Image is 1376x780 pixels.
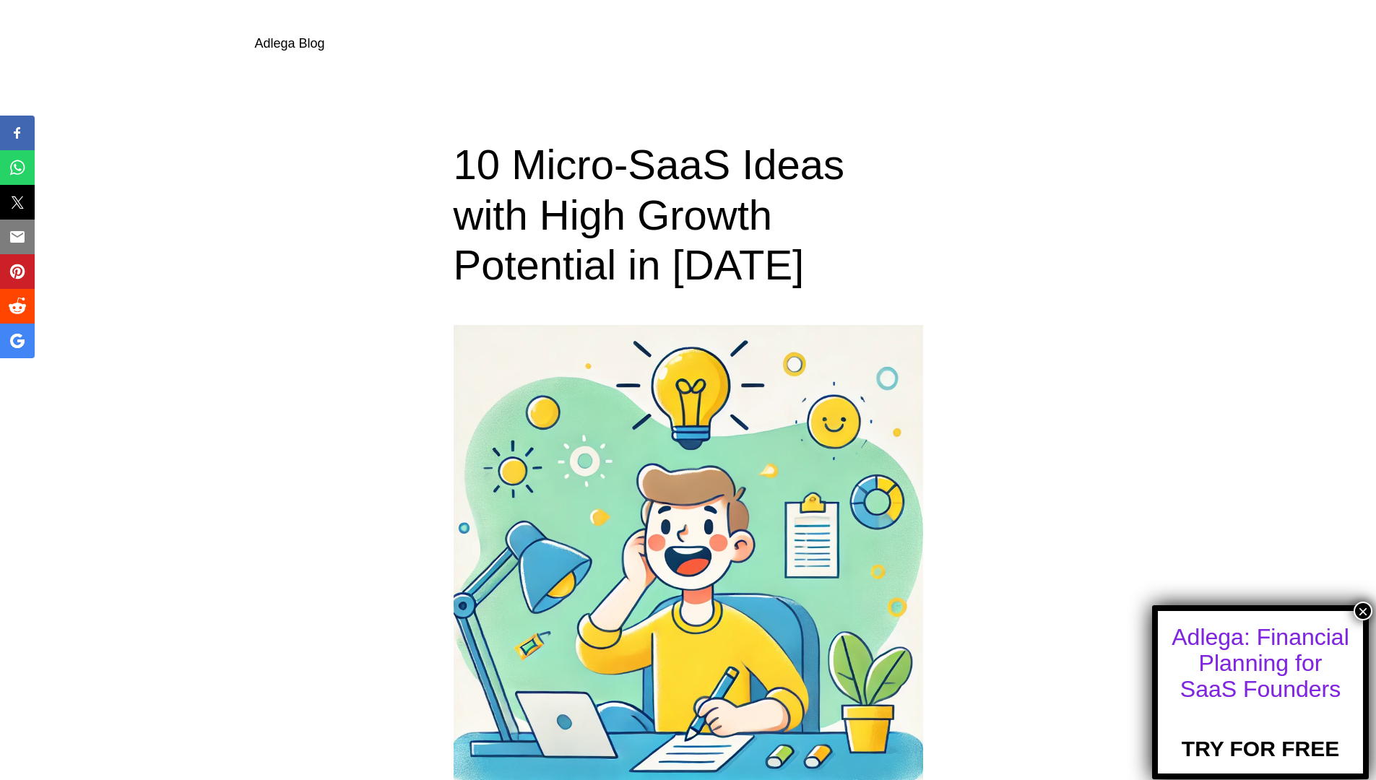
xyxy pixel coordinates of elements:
[1354,602,1372,620] button: Close
[454,139,923,290] h1: 10 Micro-SaaS Ideas with High Growth Potential in [DATE]
[255,36,325,51] a: Adlega Blog
[1171,624,1350,702] div: Adlega: Financial Planning for SaaS Founders
[1182,712,1339,761] a: TRY FOR FREE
